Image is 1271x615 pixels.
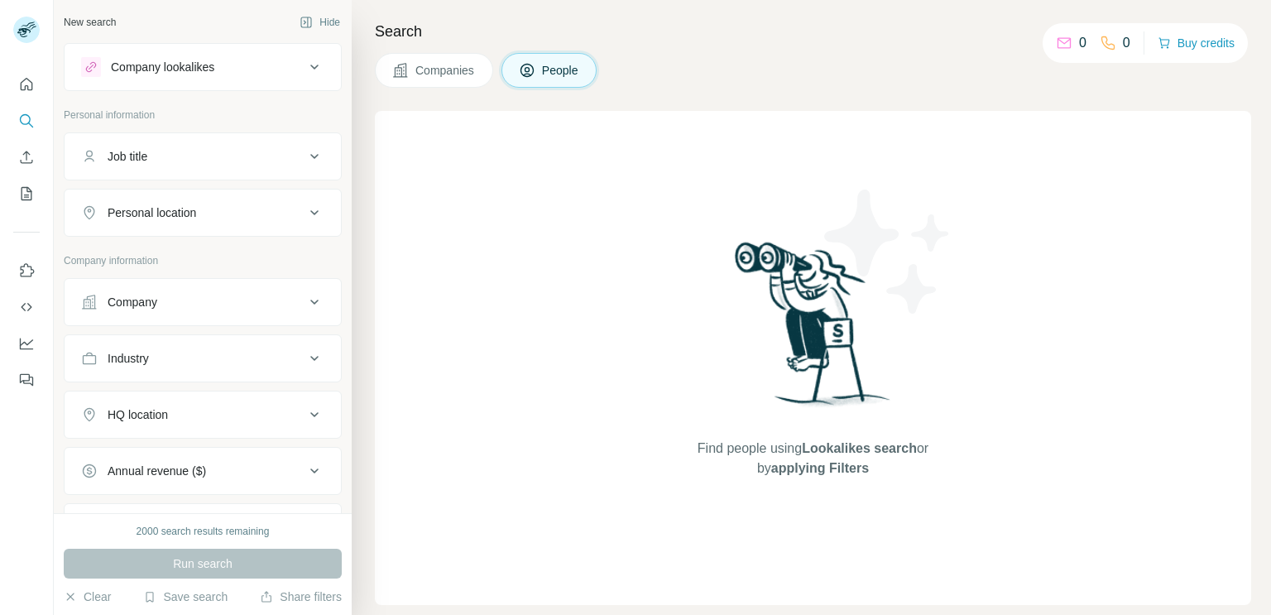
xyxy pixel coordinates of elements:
[111,59,214,75] div: Company lookalikes
[542,62,580,79] span: People
[64,589,111,605] button: Clear
[13,106,40,136] button: Search
[13,365,40,395] button: Feedback
[108,463,206,479] div: Annual revenue ($)
[108,148,147,165] div: Job title
[108,406,168,423] div: HQ location
[727,238,899,422] img: Surfe Illustration - Woman searching with binoculars
[1123,33,1130,53] p: 0
[65,451,341,491] button: Annual revenue ($)
[680,439,945,478] span: Find people using or by
[13,70,40,99] button: Quick start
[288,10,352,35] button: Hide
[64,15,116,30] div: New search
[64,253,342,268] p: Company information
[108,204,196,221] div: Personal location
[771,461,869,475] span: applying Filters
[65,282,341,322] button: Company
[64,108,342,123] p: Personal information
[65,47,341,87] button: Company lookalikes
[108,350,149,367] div: Industry
[813,177,962,326] img: Surfe Illustration - Stars
[137,524,270,539] div: 2000 search results remaining
[108,294,157,310] div: Company
[1079,33,1086,53] p: 0
[65,193,341,233] button: Personal location
[143,589,228,605] button: Save search
[802,441,917,455] span: Lookalikes search
[13,329,40,358] button: Dashboard
[13,292,40,322] button: Use Surfe API
[65,395,341,435] button: HQ location
[13,179,40,209] button: My lists
[260,589,342,605] button: Share filters
[375,20,1251,43] h4: Search
[1158,31,1235,55] button: Buy credits
[13,256,40,286] button: Use Surfe on LinkedIn
[13,142,40,172] button: Enrich CSV
[65,339,341,378] button: Industry
[415,62,476,79] span: Companies
[65,507,341,547] button: Employees (size)
[65,137,341,176] button: Job title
